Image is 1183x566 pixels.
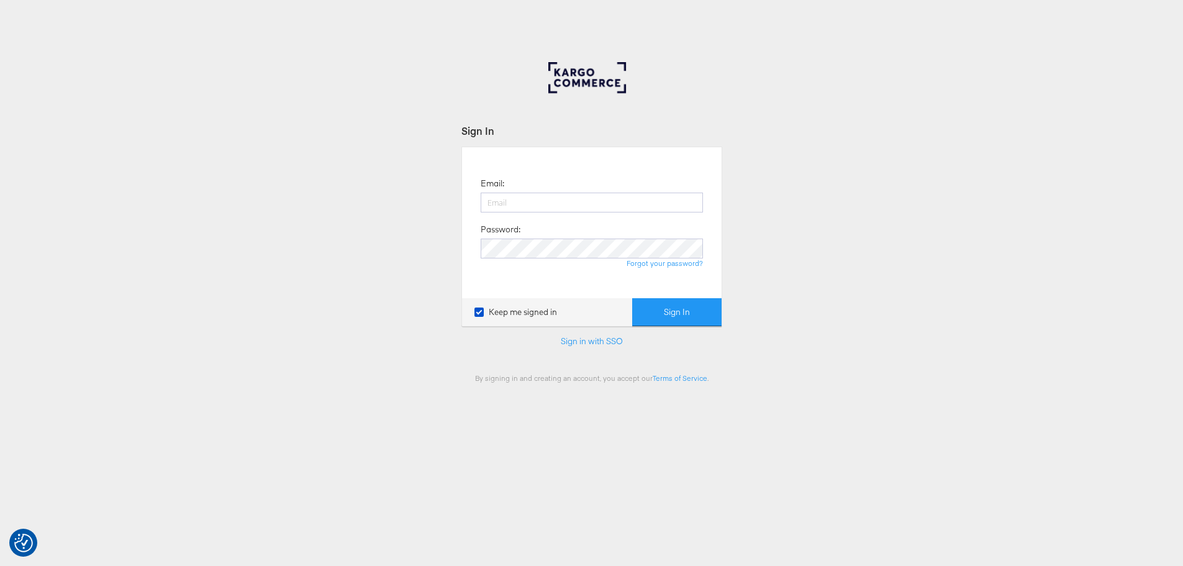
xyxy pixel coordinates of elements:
[474,306,557,318] label: Keep me signed in
[481,178,504,189] label: Email:
[14,534,33,552] button: Consent Preferences
[461,373,722,383] div: By signing in and creating an account, you accept our .
[481,193,703,212] input: Email
[14,534,33,552] img: Revisit consent button
[561,335,623,347] a: Sign in with SSO
[627,258,703,268] a: Forgot your password?
[632,298,722,326] button: Sign In
[653,373,707,383] a: Terms of Service
[481,224,520,235] label: Password:
[461,124,722,138] div: Sign In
